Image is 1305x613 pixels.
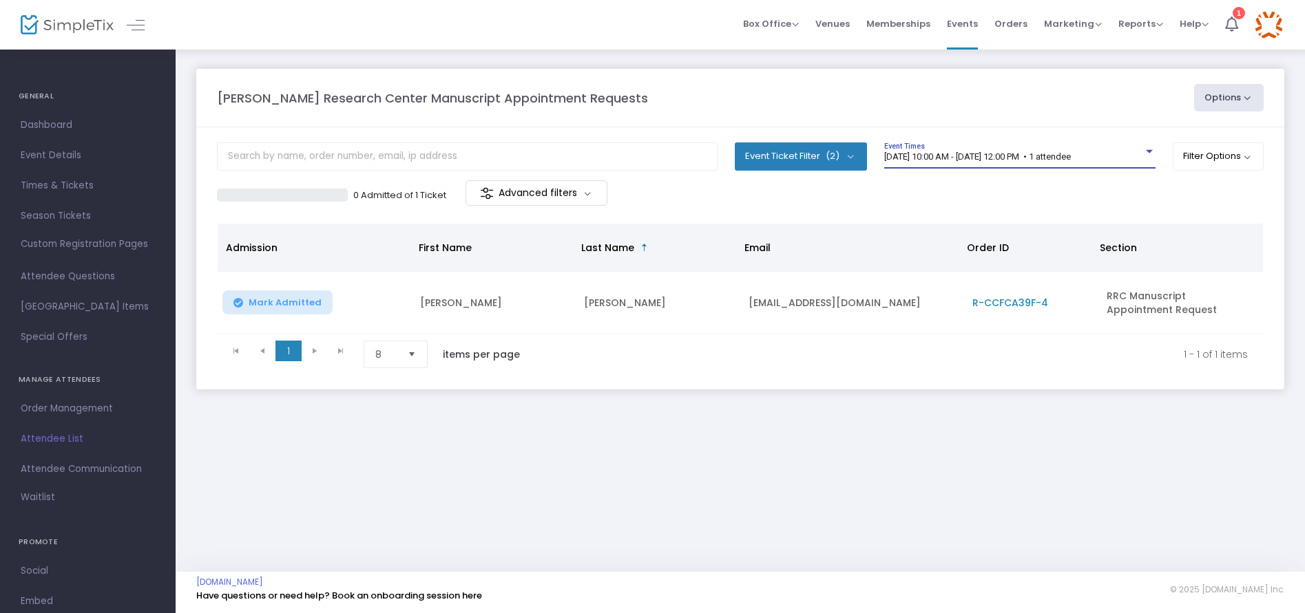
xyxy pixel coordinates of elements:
td: [PERSON_NAME] [576,272,740,334]
m-panel-title: [PERSON_NAME] Research Center Manuscript Appointment Requests [217,89,648,107]
label: items per page [443,347,520,361]
span: Box Office [743,17,799,30]
span: Last Name [581,241,634,255]
button: Filter Options [1173,142,1264,170]
img: filter [480,186,494,200]
span: Events [947,6,978,41]
h4: MANAGE ATTENDEES [19,366,157,394]
m-button: Advanced filters [466,180,608,206]
span: Admission [226,241,278,255]
span: Sortable [639,242,650,253]
span: Mark Admitted [249,297,322,308]
span: First Name [419,241,472,255]
button: Mark Admitted [222,290,333,314]
span: [DATE] 10:00 AM - [DATE] 12:00 PM • 1 attendee [884,151,1071,162]
span: Times & Tickets [21,177,155,195]
button: Select [402,341,421,367]
span: Orders [994,6,1027,41]
span: Special Offers [21,328,155,346]
kendo-pager-info: 1 - 1 of 1 items [549,341,1248,368]
td: RRC Manuscript Appointment Request [1098,272,1263,334]
a: [DOMAIN_NAME] [196,577,263,588]
span: Page 1 [275,341,302,361]
span: Season Tickets [21,207,155,225]
span: Custom Registration Pages [21,237,148,251]
span: Section [1100,241,1137,255]
span: (2) [826,151,839,162]
span: © 2025 [DOMAIN_NAME] Inc. [1170,584,1284,595]
span: Marketing [1044,17,1102,30]
span: Attendee List [21,430,155,448]
span: Email [744,241,771,255]
span: Reports [1118,17,1163,30]
div: 1 [1233,7,1245,19]
span: 8 [375,347,397,361]
input: Search by name, order number, email, ip address [217,142,718,171]
span: Memberships [866,6,930,41]
span: Social [21,562,155,580]
td: [PERSON_NAME] [412,272,576,334]
td: [EMAIL_ADDRESS][DOMAIN_NAME] [740,272,964,334]
button: Event Ticket Filter(2) [735,142,867,170]
a: Have questions or need help? Book an onboarding session here [196,589,482,602]
span: Venues [815,6,850,41]
span: R-CCFCA39F-4 [972,296,1048,310]
div: Data table [218,224,1263,334]
span: Embed [21,592,155,610]
span: Event Details [21,147,155,164]
span: Waitlist [21,491,55,504]
button: Options [1194,84,1264,111]
span: Order Management [21,400,155,418]
span: Order ID [967,241,1009,255]
p: 0 Admitted of 1 Ticket [353,189,446,202]
span: Attendee Communication [21,460,155,478]
span: Dashboard [21,116,155,134]
span: Attendee Questions [21,268,155,286]
span: Help [1180,17,1209,30]
h4: PROMOTE [19,528,157,556]
h4: GENERAL [19,83,157,110]
span: [GEOGRAPHIC_DATA] Items [21,298,155,316]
